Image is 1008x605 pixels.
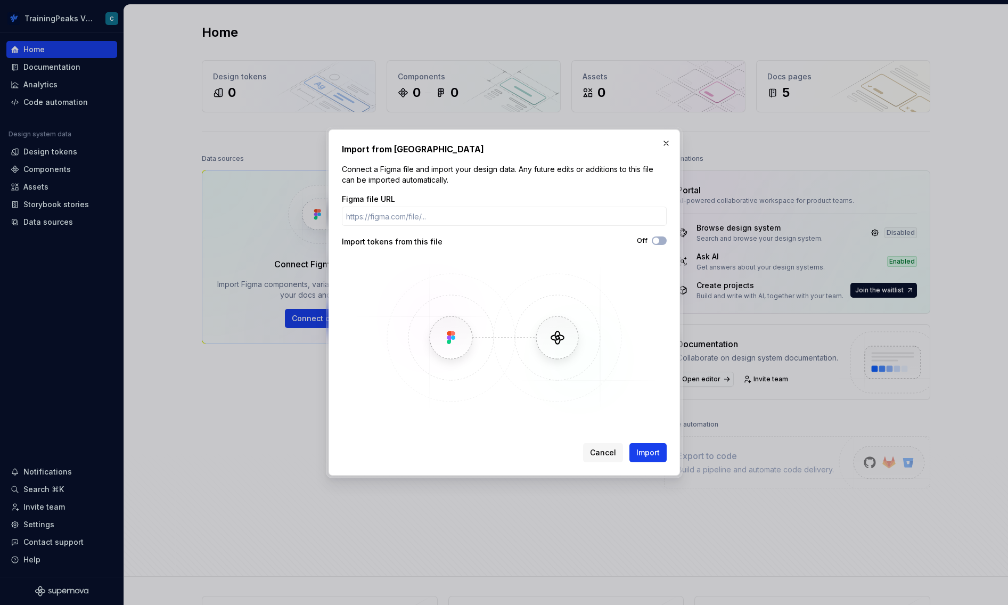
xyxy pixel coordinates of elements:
[342,207,667,226] input: https://figma.com/file/...
[637,236,648,245] label: Off
[342,194,395,205] label: Figma file URL
[342,143,667,156] h2: Import from [GEOGRAPHIC_DATA]
[590,447,616,458] span: Cancel
[629,443,667,462] button: Import
[342,236,504,247] div: Import tokens from this file
[342,164,667,185] p: Connect a Figma file and import your design data. Any future edits or additions to this file can ...
[583,443,623,462] button: Cancel
[636,447,660,458] span: Import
